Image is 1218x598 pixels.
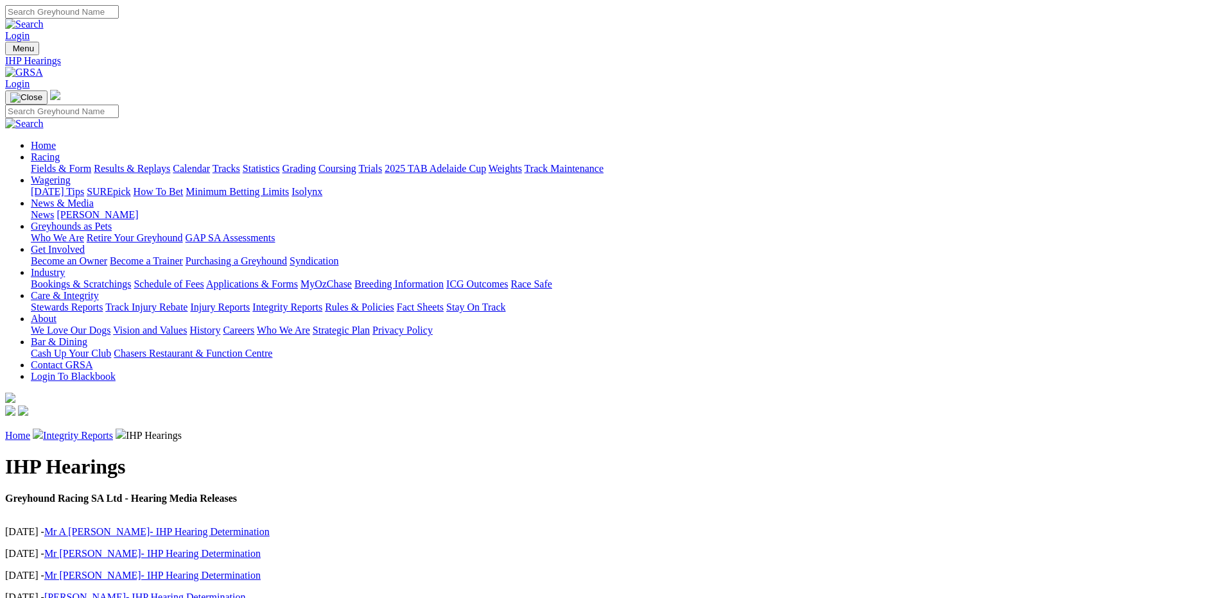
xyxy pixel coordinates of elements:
p: [DATE] - [5,570,1213,581]
a: Bookings & Scratchings [31,278,131,289]
img: logo-grsa-white.png [5,393,15,403]
a: Chasers Restaurant & Function Centre [114,348,272,359]
a: Login To Blackbook [31,371,116,382]
img: Search [5,118,44,130]
a: [PERSON_NAME] [57,209,138,220]
span: Menu [13,44,34,53]
a: Get Involved [31,244,85,255]
a: Wagering [31,175,71,185]
a: We Love Our Dogs [31,325,110,336]
a: Who We Are [31,232,84,243]
a: Calendar [173,163,210,174]
a: Home [5,430,30,441]
a: 2025 TAB Adelaide Cup [385,163,486,174]
a: Contact GRSA [31,359,92,370]
input: Search [5,105,119,118]
a: Weights [489,163,522,174]
a: Syndication [290,255,338,266]
a: Breeding Information [354,278,444,289]
a: About [31,313,57,324]
a: Cash Up Your Club [31,348,111,359]
a: Statistics [243,163,280,174]
div: Get Involved [31,255,1213,267]
a: Privacy Policy [372,325,433,336]
a: Applications & Forms [206,278,298,289]
a: Greyhounds as Pets [31,221,112,232]
a: Vision and Values [113,325,187,336]
div: Bar & Dining [31,348,1213,359]
div: Care & Integrity [31,302,1213,313]
a: Racing [31,151,60,162]
strong: Greyhound Racing SA Ltd - Hearing Media Releases [5,493,237,504]
a: Mr [PERSON_NAME]- IHP Hearing Determination [44,570,261,581]
img: Close [10,92,42,103]
a: Results & Replays [94,163,170,174]
a: Fact Sheets [397,302,444,312]
a: History [189,325,220,336]
a: Rules & Policies [325,302,394,312]
a: Stewards Reports [31,302,103,312]
a: Care & Integrity [31,290,99,301]
p: [DATE] - [5,526,1213,538]
img: GRSA [5,67,43,78]
img: twitter.svg [18,406,28,416]
img: logo-grsa-white.png [50,90,60,100]
img: chevron-right.svg [116,429,126,439]
a: How To Bet [134,186,184,197]
p: [DATE] - [5,548,1213,560]
button: Toggle navigation [5,90,48,105]
h1: IHP Hearings [5,455,1213,479]
a: Schedule of Fees [134,278,204,289]
a: ICG Outcomes [446,278,508,289]
a: Who We Are [257,325,310,336]
img: facebook.svg [5,406,15,416]
div: Greyhounds as Pets [31,232,1213,244]
a: Trials [358,163,382,174]
div: News & Media [31,209,1213,221]
a: [DATE] Tips [31,186,84,197]
div: Industry [31,278,1213,290]
a: News [31,209,54,220]
input: Search [5,5,119,19]
a: Grading [283,163,316,174]
a: Coursing [318,163,356,174]
a: MyOzChase [300,278,352,289]
a: Isolynx [291,186,322,197]
a: Fields & Form [31,163,91,174]
a: SUREpick [87,186,130,197]
a: Retire Your Greyhound [87,232,183,243]
a: Integrity Reports [43,430,113,441]
a: Home [31,140,56,151]
a: Bar & Dining [31,336,87,347]
a: Mr A [PERSON_NAME]- IHP Hearing Determination [44,526,270,537]
div: About [31,325,1213,336]
a: Strategic Plan [313,325,370,336]
a: Injury Reports [190,302,250,312]
div: Wagering [31,186,1213,198]
div: Racing [31,163,1213,175]
button: Toggle navigation [5,42,39,55]
a: Race Safe [510,278,552,289]
a: Track Injury Rebate [105,302,187,312]
a: Integrity Reports [252,302,322,312]
a: Become an Owner [31,255,107,266]
a: IHP Hearings [5,55,1213,67]
a: Login [5,78,30,89]
a: Industry [31,267,65,278]
a: GAP SA Assessments [186,232,275,243]
a: Minimum Betting Limits [186,186,289,197]
a: Purchasing a Greyhound [186,255,287,266]
a: Become a Trainer [110,255,183,266]
img: Search [5,19,44,30]
a: Login [5,30,30,41]
a: Track Maintenance [525,163,604,174]
p: IHP Hearings [5,429,1213,441]
a: Mr [PERSON_NAME]- IHP Hearing Determination [44,548,261,559]
a: News & Media [31,198,94,209]
img: chevron-right.svg [33,429,43,439]
a: Tracks [213,163,240,174]
a: Careers [223,325,254,336]
a: Stay On Track [446,302,505,312]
